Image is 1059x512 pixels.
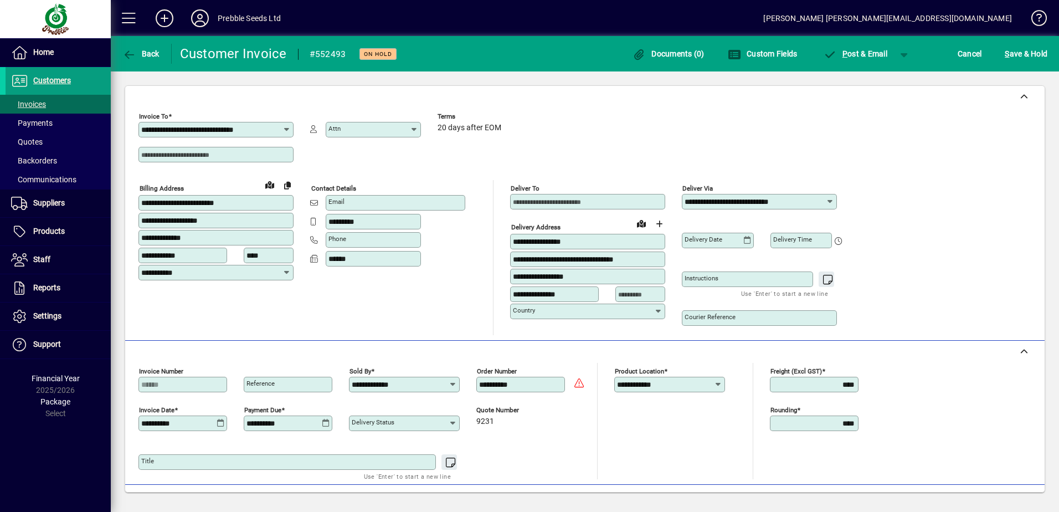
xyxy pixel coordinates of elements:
[763,9,1012,27] div: [PERSON_NAME] [PERSON_NAME][EMAIL_ADDRESS][DOMAIN_NAME]
[685,274,718,282] mat-label: Instructions
[328,198,345,206] mat-label: Email
[650,215,668,233] button: Choose address
[261,176,279,193] a: View on map
[11,156,57,165] span: Backorders
[682,185,713,192] mat-label: Deliver via
[477,367,517,375] mat-label: Order number
[11,100,46,109] span: Invoices
[122,49,160,58] span: Back
[818,44,893,64] button: Post & Email
[513,306,535,314] mat-label: Country
[352,418,394,426] mat-label: Delivery status
[476,417,494,426] span: 9231
[139,367,183,375] mat-label: Invoice number
[955,44,985,64] button: Cancel
[147,8,182,28] button: Add
[33,76,71,85] span: Customers
[6,246,111,274] a: Staff
[6,190,111,217] a: Suppliers
[40,397,70,406] span: Package
[728,49,798,58] span: Custom Fields
[6,39,111,66] a: Home
[33,255,50,264] span: Staff
[328,235,346,243] mat-label: Phone
[630,44,707,64] button: Documents (0)
[964,490,1020,510] button: Product
[633,49,705,58] span: Documents (0)
[511,185,539,192] mat-label: Deliver To
[139,112,168,120] mat-label: Invoice To
[6,151,111,170] a: Backorders
[969,491,1014,509] span: Product
[33,198,65,207] span: Suppliers
[685,313,736,321] mat-label: Courier Reference
[246,380,275,387] mat-label: Reference
[33,227,65,235] span: Products
[6,114,111,132] a: Payments
[615,367,664,375] mat-label: Product location
[770,406,797,414] mat-label: Rounding
[1005,49,1009,58] span: S
[364,470,451,483] mat-hint: Use 'Enter' to start a new line
[6,218,111,245] a: Products
[660,490,725,510] button: Product History
[310,45,346,63] div: #552493
[685,235,722,243] mat-label: Delivery date
[279,176,296,194] button: Copy to Delivery address
[32,374,80,383] span: Financial Year
[6,303,111,330] a: Settings
[1002,44,1050,64] button: Save & Hold
[11,119,53,127] span: Payments
[11,175,76,184] span: Communications
[111,44,172,64] app-page-header-button: Back
[958,45,982,63] span: Cancel
[244,406,281,414] mat-label: Payment due
[664,491,721,509] span: Product History
[120,44,162,64] button: Back
[33,340,61,349] span: Support
[6,95,111,114] a: Invoices
[725,44,800,64] button: Custom Fields
[476,407,543,414] span: Quote number
[438,113,504,120] span: Terms
[6,331,111,359] a: Support
[842,49,847,58] span: P
[6,132,111,151] a: Quotes
[364,50,392,58] span: On hold
[11,137,43,146] span: Quotes
[438,124,501,132] span: 20 days after EOM
[773,235,812,243] mat-label: Delivery time
[180,45,287,63] div: Customer Invoice
[823,49,887,58] span: ost & Email
[141,457,154,465] mat-label: Title
[770,367,822,375] mat-label: Freight (excl GST)
[218,9,281,27] div: Prebble Seeds Ltd
[328,125,341,132] mat-label: Attn
[6,274,111,302] a: Reports
[633,214,650,232] a: View on map
[349,367,371,375] mat-label: Sold by
[33,283,60,292] span: Reports
[182,8,218,28] button: Profile
[1023,2,1045,38] a: Knowledge Base
[741,287,828,300] mat-hint: Use 'Enter' to start a new line
[33,48,54,57] span: Home
[139,406,174,414] mat-label: Invoice date
[33,311,61,320] span: Settings
[1005,45,1047,63] span: ave & Hold
[6,170,111,189] a: Communications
